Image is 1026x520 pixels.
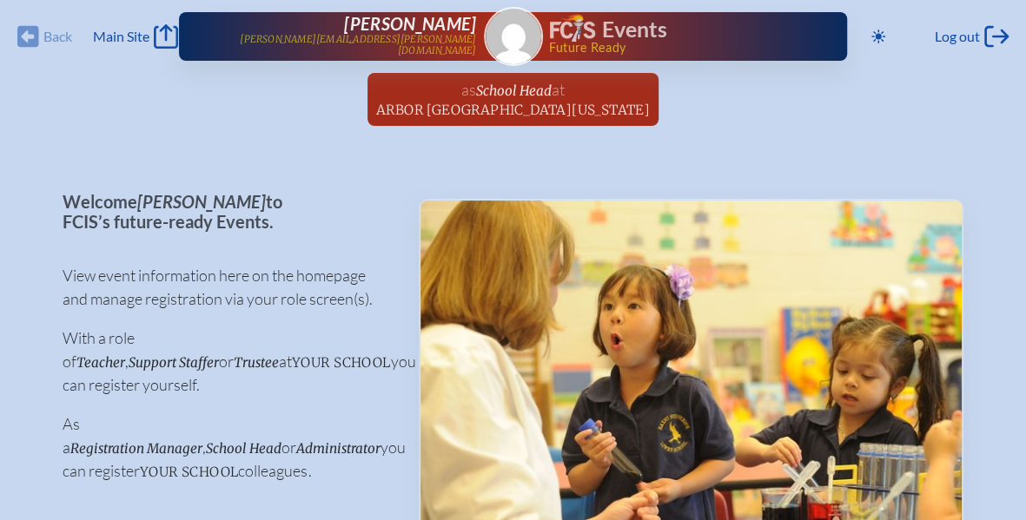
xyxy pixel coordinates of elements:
[935,28,980,45] span: Log out
[93,24,178,49] a: Main Site
[552,80,565,99] span: at
[234,354,279,371] span: Trustee
[369,73,657,126] a: asSchool HeadatArbor [GEOGRAPHIC_DATA][US_STATE]
[129,354,219,371] span: Support Staffer
[292,354,390,371] span: your school
[63,264,391,311] p: View event information here on the homepage and manage registration via your role screen(s).
[63,412,391,483] p: As a , or you can register colleagues.
[63,192,391,231] p: Welcome to FCIS’s future-ready Events.
[140,464,238,480] span: your school
[550,14,792,54] div: FCIS Events — Future ready
[376,102,650,118] span: Arbor [GEOGRAPHIC_DATA][US_STATE]
[76,354,125,371] span: Teacher
[63,326,391,397] p: With a role of , or at you can register yourself.
[486,9,541,64] img: Gravatar
[548,42,791,54] span: Future Ready
[484,7,543,66] a: Gravatar
[235,34,477,56] p: [PERSON_NAME][EMAIL_ADDRESS][PERSON_NAME][DOMAIN_NAME]
[206,440,281,457] span: School Head
[137,191,266,212] span: [PERSON_NAME]
[461,80,476,99] span: as
[344,13,476,34] span: [PERSON_NAME]
[296,440,381,457] span: Administrator
[235,14,477,59] a: [PERSON_NAME][PERSON_NAME][EMAIL_ADDRESS][PERSON_NAME][DOMAIN_NAME]
[70,440,202,457] span: Registration Manager
[93,28,149,45] span: Main Site
[476,82,552,99] span: School Head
